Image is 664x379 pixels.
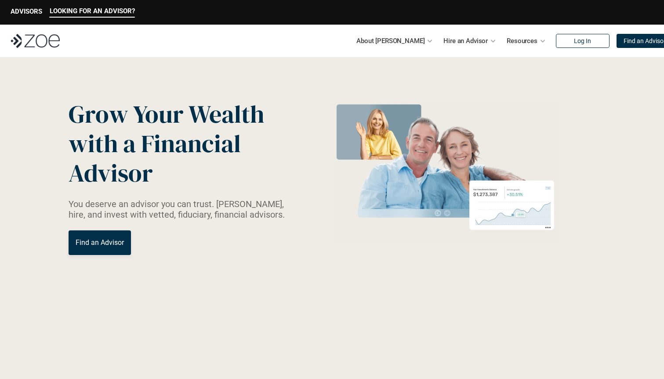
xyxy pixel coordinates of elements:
[443,34,488,47] p: Hire an Advisor
[69,199,295,220] p: You deserve an advisor you can trust. [PERSON_NAME], hire, and invest with vetted, fiduciary, fin...
[69,230,131,255] a: Find an Advisor
[556,34,610,48] a: Log In
[50,7,135,15] p: LOOKING FOR AN ADVISOR?
[11,7,42,15] p: ADVISORS
[323,248,567,253] em: The information in the visuals above is for illustrative purposes only and does not represent an ...
[507,34,537,47] p: Resources
[328,100,562,243] img: Zoe Financial Hero Image
[574,37,591,45] p: Log In
[356,34,425,47] p: About [PERSON_NAME]
[76,238,124,247] p: Find an Advisor
[69,97,264,131] span: Grow Your Wealth
[69,127,246,190] span: with a Financial Advisor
